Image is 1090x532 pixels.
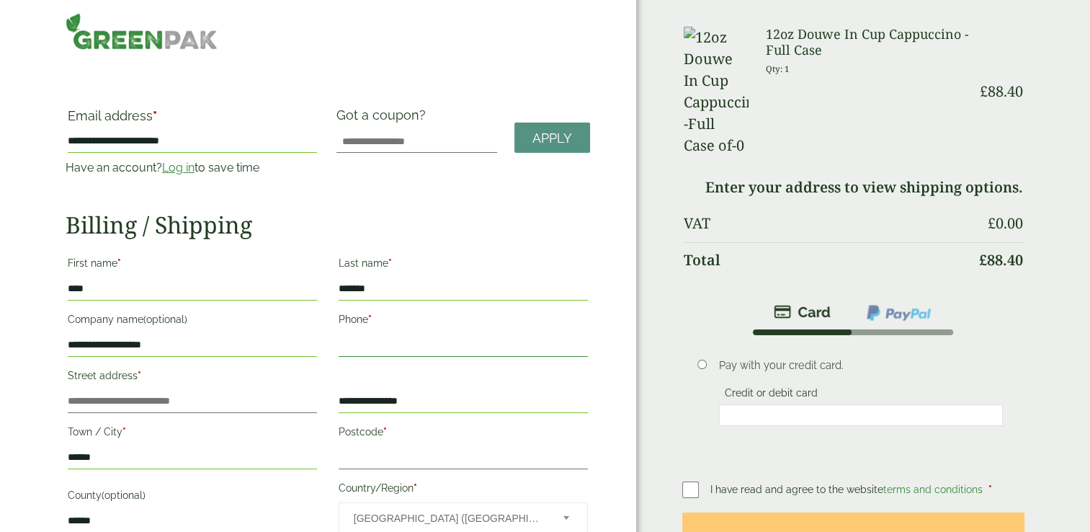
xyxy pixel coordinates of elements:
[980,81,988,101] span: £
[68,110,317,130] label: Email address
[122,426,126,438] abbr: required
[684,206,970,241] th: VAT
[766,27,969,58] h3: 12oz Douwe In Cup Cappuccino - Full Case
[102,489,146,501] span: (optional)
[766,63,790,74] small: Qty: 1
[68,422,317,446] label: Town / City
[719,358,1002,373] p: Pay with your credit card.
[339,309,588,334] label: Phone
[117,257,121,269] abbr: required
[68,309,317,334] label: Company name
[336,107,432,130] label: Got a coupon?
[719,387,823,403] label: Credit or debit card
[865,303,932,322] img: ppcp-gateway.png
[988,213,996,233] span: £
[684,27,749,156] img: 12oz Douwe In Cup Cappuccino -Full Case of-0
[66,13,218,50] img: GreenPak Supplies
[339,422,588,446] label: Postcode
[388,257,392,269] abbr: required
[143,314,187,325] span: (optional)
[68,365,317,390] label: Street address
[684,170,1024,205] td: Enter your address to view shipping options.
[368,314,372,325] abbr: required
[980,81,1023,101] bdi: 88.40
[414,482,417,494] abbr: required
[162,161,195,174] a: Log in
[383,426,387,438] abbr: required
[710,484,986,495] span: I have read and agree to the website
[68,253,317,278] label: First name
[153,108,157,123] abbr: required
[514,123,590,154] a: Apply
[138,370,141,381] abbr: required
[339,253,588,278] label: Last name
[988,484,992,495] abbr: required
[979,250,987,270] span: £
[883,484,983,495] a: terms and conditions
[339,478,588,502] label: Country/Region
[66,211,590,239] h2: Billing / Shipping
[66,159,319,177] p: Have an account? to save time
[68,485,317,510] label: County
[684,242,970,278] th: Total
[979,250,1023,270] bdi: 88.40
[723,409,998,422] iframe: Secure card payment input frame
[988,213,1023,233] bdi: 0.00
[532,130,572,146] span: Apply
[774,303,831,321] img: stripe.png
